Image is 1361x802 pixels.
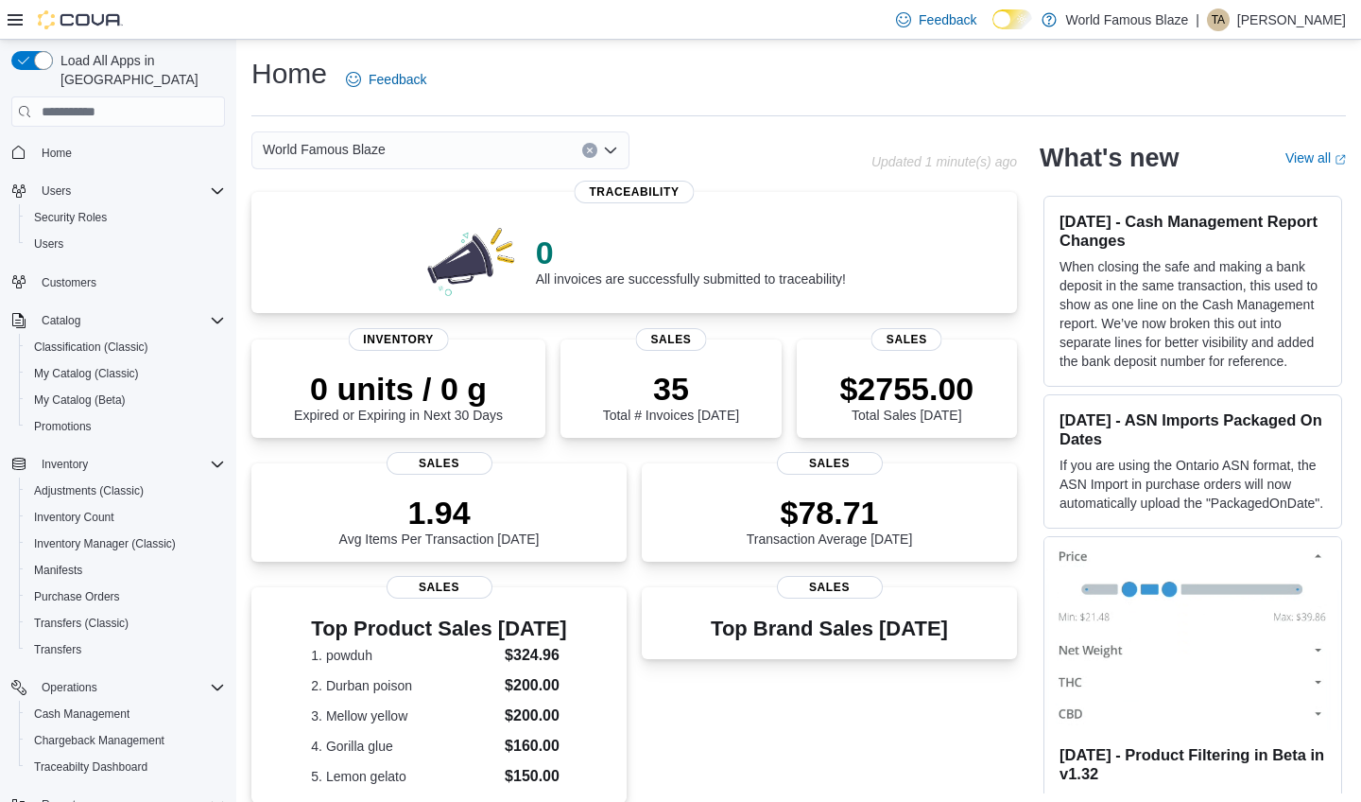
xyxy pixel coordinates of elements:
p: 35 [603,370,739,408]
span: Inventory Manager (Classic) [26,532,225,555]
button: My Catalog (Classic) [19,360,233,387]
a: Promotions [26,415,99,438]
span: Cash Management [26,703,225,725]
span: Sales [635,328,706,351]
dd: $160.00 [505,735,567,758]
span: Customers [34,270,225,294]
span: Home [34,140,225,164]
input: Dark Mode [992,9,1032,29]
span: Inventory [34,453,225,476]
button: Chargeback Management [19,727,233,754]
a: Inventory Count [26,506,122,529]
button: Operations [34,676,105,699]
a: Purchase Orders [26,585,128,608]
img: Cova [38,10,123,29]
span: Classification (Classic) [26,336,225,358]
span: Inventory Count [26,506,225,529]
button: Transfers (Classic) [19,610,233,636]
img: 0 [422,222,521,298]
a: Security Roles [26,206,114,229]
a: Traceabilty Dashboard [26,756,155,778]
span: Users [34,180,225,202]
a: Adjustments (Classic) [26,479,151,502]
p: 0 [536,234,846,271]
button: Catalog [34,309,88,332]
button: Customers [4,269,233,296]
span: Dark Mode [992,29,993,30]
span: Purchase Orders [26,585,225,608]
dd: $324.96 [505,644,567,667]
span: Promotions [34,419,92,434]
span: My Catalog (Beta) [26,389,225,411]
div: All invoices are successfully submitted to traceability! [536,234,846,287]
p: If you are using the Ontario ASN format, the ASN Import in purchase orders will now automatically... [1060,456,1326,513]
button: Transfers [19,636,233,663]
span: Sales [777,452,883,475]
span: Inventory Manager (Classic) [34,536,176,551]
span: Adjustments (Classic) [34,483,144,498]
span: Home [42,146,72,161]
button: Home [4,138,233,166]
p: 0 units / 0 g [294,370,503,408]
a: Feedback [338,61,434,98]
span: Operations [34,676,225,699]
span: Security Roles [26,206,225,229]
span: Sales [777,576,883,599]
span: Adjustments (Classic) [26,479,225,502]
button: Security Roles [19,204,233,231]
h3: Top Product Sales [DATE] [311,618,566,640]
a: Inventory Manager (Classic) [26,532,183,555]
p: | [1196,9,1199,31]
a: Manifests [26,559,90,582]
p: When closing the safe and making a bank deposit in the same transaction, this used to show as one... [1060,257,1326,371]
span: Transfers [26,638,225,661]
button: Users [34,180,78,202]
span: Sales [871,328,942,351]
button: Inventory [4,451,233,478]
span: Sales [387,576,492,599]
h3: [DATE] - Product Filtering in Beta in v1.32 [1060,745,1326,783]
dt: 4. Gorilla glue [311,737,497,756]
span: Classification (Classic) [34,340,148,355]
div: Transaction Average [DATE] [747,494,913,547]
p: [PERSON_NAME] [1237,9,1346,31]
span: Transfers [34,642,81,657]
span: Feedback [369,70,426,89]
a: Classification (Classic) [26,336,156,358]
button: Open list of options [603,143,618,158]
button: Classification (Classic) [19,334,233,360]
button: Inventory [34,453,95,476]
span: Customers [42,275,96,290]
span: Users [34,236,63,252]
span: Users [26,233,225,255]
div: Expired or Expiring in Next 30 Days [294,370,503,423]
a: Chargeback Management [26,729,172,752]
button: Cash Management [19,701,233,727]
button: Users [19,231,233,257]
button: Manifests [19,557,233,584]
a: My Catalog (Beta) [26,389,133,411]
span: World Famous Blaze [263,138,386,161]
span: My Catalog (Beta) [34,392,126,408]
span: Manifests [34,563,82,578]
a: Feedback [888,1,984,39]
span: Transfers (Classic) [34,616,129,631]
a: Customers [34,271,104,294]
span: Transfers (Classic) [26,612,225,635]
span: Catalog [34,309,225,332]
p: $2755.00 [839,370,973,408]
span: Manifests [26,559,225,582]
button: Clear input [582,143,597,158]
a: Transfers [26,638,89,661]
span: Promotions [26,415,225,438]
button: My Catalog (Beta) [19,387,233,413]
span: Inventory Count [34,510,114,525]
div: Total # Invoices [DATE] [603,370,739,423]
svg: External link [1335,154,1346,166]
div: Avg Items Per Transaction [DATE] [339,494,540,547]
span: Inventory [42,457,88,472]
p: 1.94 [339,494,540,532]
button: Catalog [4,307,233,334]
dd: $150.00 [505,765,567,788]
span: TA [1212,9,1225,31]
